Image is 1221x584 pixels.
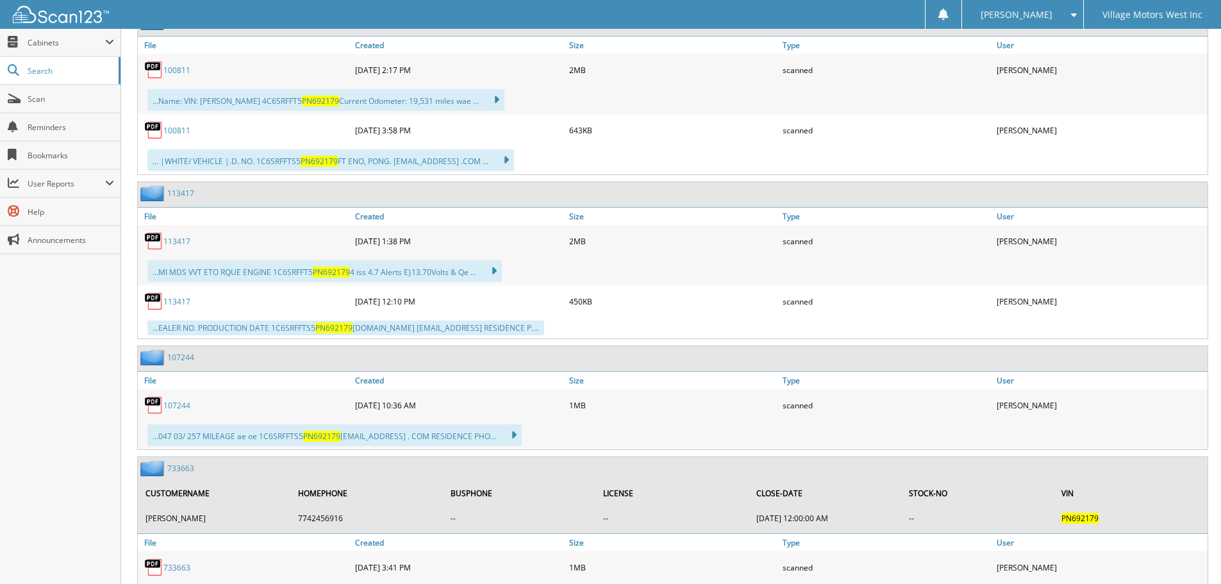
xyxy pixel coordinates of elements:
span: Scan [28,94,114,104]
td: 7742456916 [292,508,443,529]
a: 113417 [167,188,194,199]
span: PN692179 [315,322,353,333]
img: scan123-logo-white.svg [13,6,109,23]
iframe: Chat Widget [1157,522,1221,584]
td: -- [902,508,1054,529]
div: [PERSON_NAME] [993,288,1208,314]
th: HOMEPHONE [292,480,443,506]
td: -- [444,508,595,529]
div: [PERSON_NAME] [993,57,1208,83]
span: [PERSON_NAME] [981,11,1052,19]
a: User [993,372,1208,389]
span: Help [28,206,114,217]
th: LICENSE [597,480,748,506]
a: Type [779,534,993,551]
td: [DATE] 12:00:00 AM [750,508,901,529]
div: 1MB [566,392,780,418]
div: scanned [779,288,993,314]
th: STOCK-NO [902,480,1054,506]
a: User [993,208,1208,225]
a: File [138,208,352,225]
a: 100811 [163,125,190,136]
a: File [138,534,352,551]
div: [DATE] 1:38 PM [352,228,566,254]
a: Size [566,37,780,54]
img: folder2.png [140,460,167,476]
div: [DATE] 10:36 AM [352,392,566,418]
span: Announcements [28,235,114,246]
a: 733663 [163,562,190,573]
img: PDF.png [144,231,163,251]
div: 2MB [566,228,780,254]
div: 1MB [566,555,780,580]
span: Village Motors West Inc [1102,11,1202,19]
img: PDF.png [144,396,163,415]
span: Cabinets [28,37,105,48]
div: ...MI MDS VVT ETO RQUE ENGINE 1C6SRFFT5 4 iss 4.7 Alerts E}13.70Volts & Qe ... [147,260,502,282]
a: Created [352,37,566,54]
img: PDF.png [144,60,163,79]
span: PN692179 [303,431,340,442]
div: ...047 03/ 257 MILEAGE ae oe 1C6SRFFTS5 [EMAIL_ADDRESS] . COM RESIDENCE PHO... [147,424,522,446]
span: PN692179 [301,156,338,167]
div: 643KB [566,117,780,143]
div: scanned [779,392,993,418]
a: 107244 [167,352,194,363]
div: scanned [779,117,993,143]
td: -- [597,508,748,529]
div: 450KB [566,288,780,314]
div: [DATE] 3:58 PM [352,117,566,143]
div: [PERSON_NAME] [993,117,1208,143]
a: File [138,372,352,389]
span: Search [28,65,112,76]
img: folder2.png [140,349,167,365]
div: [DATE] 3:41 PM [352,555,566,580]
a: Size [566,208,780,225]
a: 113417 [163,236,190,247]
span: Reminders [28,122,114,133]
a: Size [566,534,780,551]
th: CUSTOMERNAME [139,480,290,506]
div: [DATE] 2:17 PM [352,57,566,83]
a: User [993,37,1208,54]
th: BUSPHONE [444,480,595,506]
div: [PERSON_NAME] [993,392,1208,418]
img: PDF.png [144,558,163,577]
a: 733663 [167,463,194,474]
a: Type [779,208,993,225]
a: Created [352,208,566,225]
div: [PERSON_NAME] [993,555,1208,580]
div: ...Name: VIN: [PERSON_NAME] 4C6SRFFT5 Current Odometer: 19,531 miles wae ... [147,89,504,111]
a: User [993,534,1208,551]
span: PN692179 [302,96,339,106]
a: 100811 [163,65,190,76]
span: User Reports [28,178,105,189]
div: scanned [779,57,993,83]
a: Created [352,372,566,389]
a: Created [352,534,566,551]
span: PN692179 [1061,513,1099,524]
div: scanned [779,228,993,254]
a: Type [779,372,993,389]
div: ...EALER NO. PRODUCTION DATE 1C6SRFFTS5 [DOMAIN_NAME] [EMAIL_ADDRESS] RESIDENCE P.... [147,321,544,335]
td: [PERSON_NAME] [139,508,290,529]
a: 107244 [163,400,190,411]
div: 2MB [566,57,780,83]
span: Bookmarks [28,150,114,161]
span: PN692179 [313,267,350,278]
a: 113417 [163,296,190,307]
img: PDF.png [144,292,163,311]
th: VIN [1055,480,1206,506]
a: Type [779,37,993,54]
img: PDF.png [144,121,163,140]
th: CLOSE-DATE [750,480,901,506]
div: [PERSON_NAME] [993,228,1208,254]
a: Size [566,372,780,389]
a: File [138,37,352,54]
img: folder2.png [140,185,167,201]
div: scanned [779,555,993,580]
div: [DATE] 12:10 PM [352,288,566,314]
div: ... |WHITE/ VEHICLE |.D. NO. 1C6SRFFTS5 FT ENO, PONG. [EMAIL_ADDRESS] .COM ... [147,149,514,171]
